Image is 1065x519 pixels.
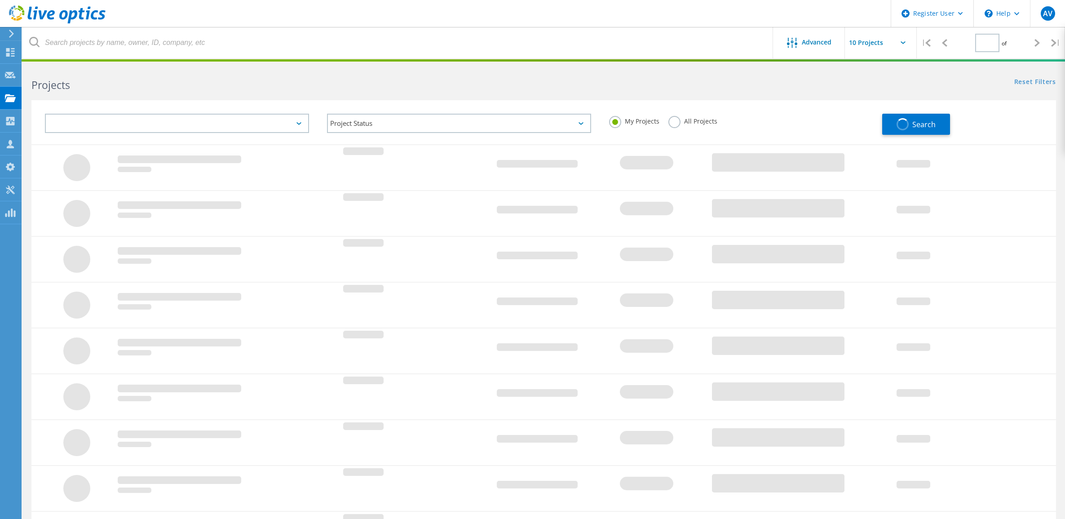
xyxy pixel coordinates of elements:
b: Projects [31,78,70,92]
div: | [917,27,935,59]
span: AV [1043,10,1052,17]
input: Search projects by name, owner, ID, company, etc [22,27,773,58]
a: Live Optics Dashboard [9,19,106,25]
div: | [1047,27,1065,59]
a: Reset Filters [1014,79,1056,86]
span: of [1002,40,1007,47]
svg: \n [985,9,993,18]
span: Advanced [802,39,831,45]
label: All Projects [668,116,717,124]
span: Search [912,120,936,129]
div: Project Status [327,114,591,133]
button: Search [882,114,950,135]
label: My Projects [609,116,659,124]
